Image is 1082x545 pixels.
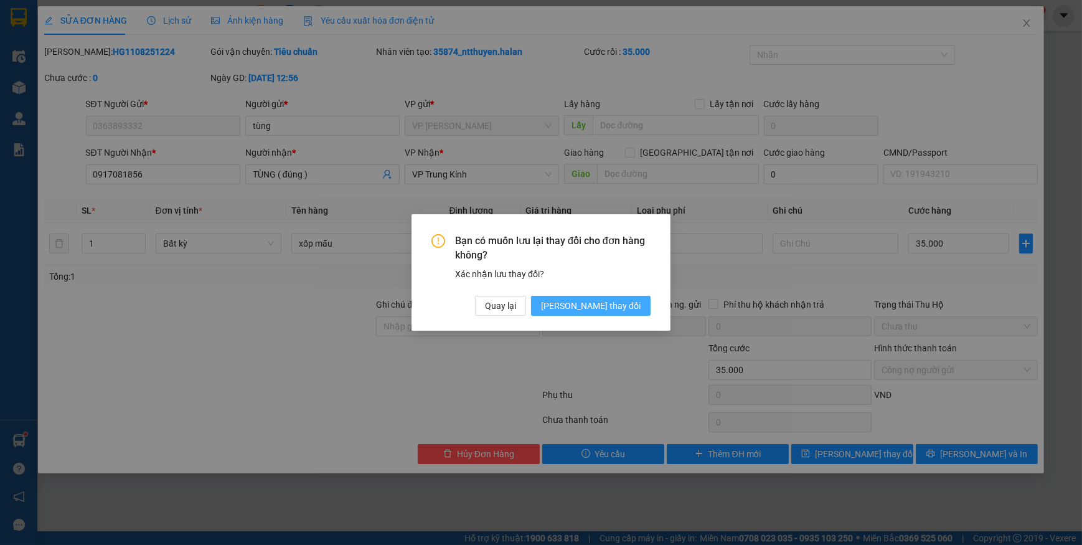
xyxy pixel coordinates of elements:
[455,234,651,262] span: Bạn có muốn lưu lại thay đổi cho đơn hàng không?
[541,299,641,313] span: [PERSON_NAME] thay đổi
[431,234,445,248] span: exclamation-circle
[475,296,526,316] button: Quay lại
[455,267,651,281] div: Xác nhận lưu thay đổi?
[485,299,516,313] span: Quay lại
[531,296,651,316] button: [PERSON_NAME] thay đổi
